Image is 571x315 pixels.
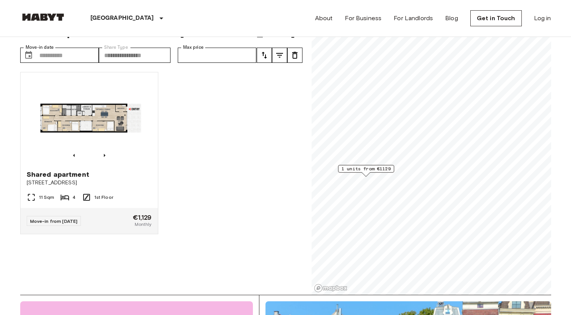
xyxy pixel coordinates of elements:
[26,44,54,51] label: Move-in date
[39,194,55,201] span: 11 Sqm
[445,14,458,23] a: Blog
[101,152,108,159] button: Previous image
[21,72,158,164] img: Marketing picture of unit NL-05-68-009-02Q
[341,165,391,172] span: 1 units from €1129
[287,48,302,63] button: tune
[70,152,78,159] button: Previous image
[20,13,66,21] img: Habyt
[27,170,89,179] span: Shared apartment
[135,221,151,228] span: Monthly
[94,194,113,201] span: 1st Floor
[90,14,154,23] p: [GEOGRAPHIC_DATA]
[133,214,152,221] span: €1,129
[104,44,128,51] label: Share Type
[314,284,347,293] a: Mapbox logo
[20,72,158,234] a: Previous imagePrevious imageShared apartment[STREET_ADDRESS]11 Sqm41st FloorMove-in from [DATE]€1...
[315,14,333,23] a: About
[272,48,287,63] button: tune
[338,165,394,177] div: Map marker
[345,14,381,23] a: For Business
[72,194,76,201] span: 4
[470,10,522,26] a: Get in Touch
[394,14,433,23] a: For Landlords
[257,48,272,63] button: tune
[27,179,152,187] span: [STREET_ADDRESS]
[312,16,551,295] canvas: Map
[21,48,36,63] button: Choose date
[534,14,551,23] a: Log in
[30,218,78,224] span: Move-in from [DATE]
[183,44,204,51] label: Max price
